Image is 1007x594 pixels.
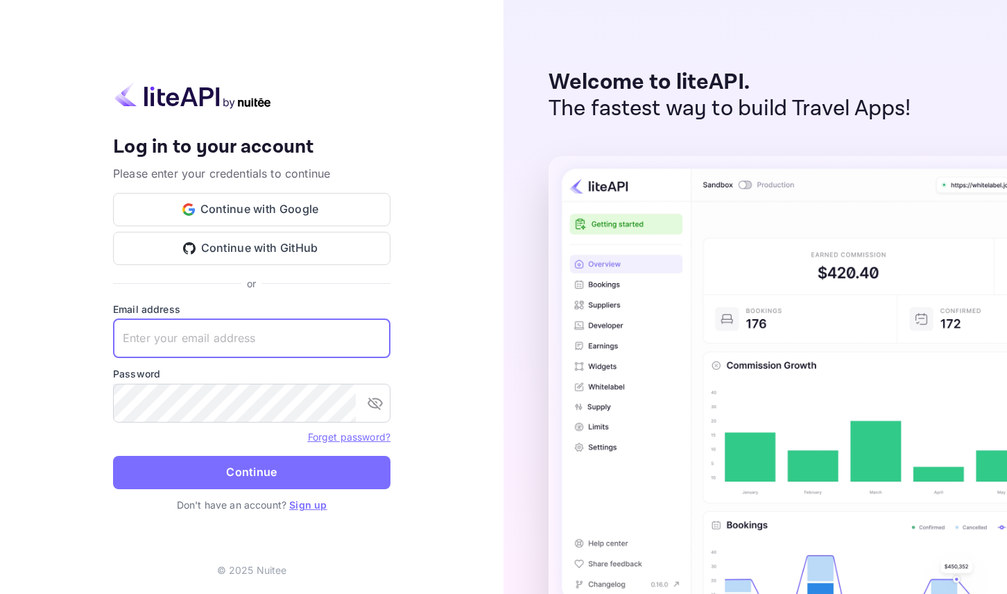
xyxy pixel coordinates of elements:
[113,498,390,512] p: Don't have an account?
[113,165,390,182] p: Please enter your credentials to continue
[247,276,256,291] p: or
[113,319,390,358] input: Enter your email address
[289,499,327,511] a: Sign up
[549,69,911,96] p: Welcome to liteAPI.
[113,456,390,489] button: Continue
[361,389,389,417] button: toggle password visibility
[113,82,273,109] img: liteapi
[217,563,287,577] p: © 2025 Nuitee
[308,430,390,443] a: Forget password?
[549,96,911,122] p: The fastest way to build Travel Apps!
[308,431,390,443] a: Forget password?
[113,135,390,160] h4: Log in to your account
[113,232,390,265] button: Continue with GitHub
[113,366,390,381] label: Password
[113,302,390,316] label: Email address
[113,193,390,226] button: Continue with Google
